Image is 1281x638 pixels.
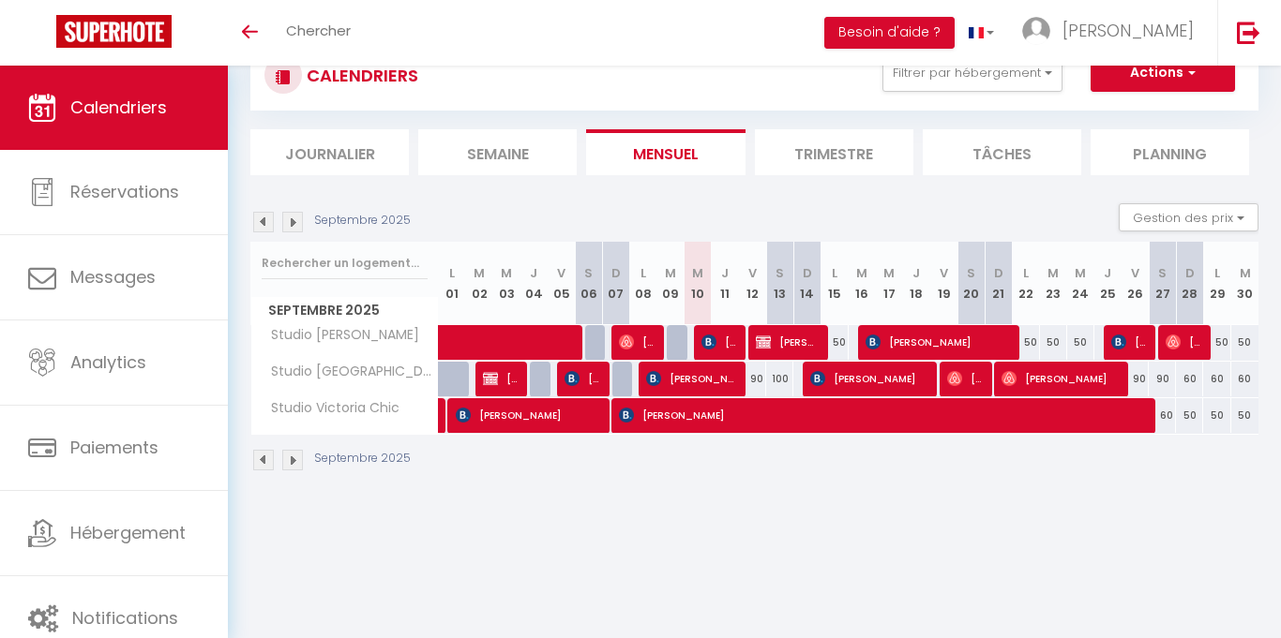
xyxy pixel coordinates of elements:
th: 30 [1231,242,1258,325]
span: [PERSON_NAME] [866,324,1011,360]
th: 19 [930,242,957,325]
abbr: M [474,264,485,282]
th: 05 [548,242,575,325]
th: 13 [766,242,793,325]
th: 15 [821,242,848,325]
th: 29 [1203,242,1230,325]
span: [PERSON_NAME] [1166,324,1202,360]
span: Calendriers [70,96,167,119]
span: Studio [GEOGRAPHIC_DATA] [254,362,442,382]
span: [PERSON_NAME] [756,324,820,360]
abbr: D [803,264,812,282]
li: Semaine [418,129,577,175]
h3: CALENDRIERS [302,54,418,96]
abbr: D [1185,264,1195,282]
span: [PERSON_NAME] [1002,361,1120,396]
abbr: V [557,264,565,282]
th: 21 [985,242,1012,325]
li: Trimestre [755,129,913,175]
div: 60 [1203,362,1230,396]
input: Rechercher un logement... [262,246,428,280]
th: 02 [466,242,493,325]
div: 50 [1203,325,1230,360]
abbr: M [665,264,676,282]
div: 60 [1231,362,1258,396]
div: 50 [821,325,848,360]
abbr: L [449,264,455,282]
li: Tâches [923,129,1081,175]
span: [PERSON_NAME] [1062,19,1194,42]
abbr: V [940,264,948,282]
th: 26 [1122,242,1149,325]
span: Septembre 2025 [251,297,438,324]
span: [PERSON_NAME] [456,397,601,433]
div: 50 [1176,398,1203,433]
abbr: L [832,264,837,282]
span: Notifications [72,606,178,630]
abbr: V [1131,264,1139,282]
span: Analytics [70,350,146,374]
li: Planning [1091,129,1249,175]
span: [PERSON_NAME] [810,361,928,396]
abbr: J [912,264,920,282]
abbr: M [1240,264,1251,282]
span: [PERSON_NAME] [1111,324,1148,360]
th: 09 [657,242,685,325]
div: 100 [766,362,793,396]
span: Studio Victoria Chic [254,398,404,419]
span: Hébergement [70,521,186,544]
th: 25 [1094,242,1122,325]
button: Besoin d'aide ? [824,17,955,49]
div: 90 [739,362,766,396]
div: 50 [1231,398,1258,433]
img: logout [1237,21,1260,44]
span: [PERSON_NAME] [619,324,656,360]
span: [PERSON_NAME] [483,361,520,396]
th: 27 [1149,242,1176,325]
abbr: S [584,264,593,282]
span: [PERSON_NAME] [701,324,738,360]
th: 28 [1176,242,1203,325]
span: Réservations [70,180,179,203]
th: 22 [1012,242,1039,325]
abbr: S [967,264,975,282]
p: Septembre 2025 [314,212,411,230]
th: 20 [957,242,985,325]
div: 50 [1012,325,1039,360]
th: 11 [712,242,739,325]
abbr: M [1047,264,1059,282]
li: Mensuel [586,129,745,175]
th: 24 [1067,242,1094,325]
th: 04 [520,242,548,325]
abbr: L [1214,264,1220,282]
th: 12 [739,242,766,325]
abbr: M [692,264,703,282]
div: 90 [1122,362,1149,396]
abbr: S [776,264,784,282]
button: Gestion des prix [1119,203,1258,231]
th: 14 [793,242,821,325]
img: ... [1022,17,1050,45]
span: [PERSON_NAME] [565,361,601,396]
span: [PERSON_NAME] [646,361,737,396]
div: 60 [1176,362,1203,396]
span: Studio [PERSON_NAME] [254,325,424,346]
th: 16 [849,242,876,325]
abbr: D [994,264,1003,282]
th: 10 [685,242,712,325]
div: 50 [1203,398,1230,433]
span: Paiements [70,436,158,459]
th: 23 [1040,242,1067,325]
th: 18 [903,242,930,325]
abbr: V [748,264,757,282]
span: Chercher [286,21,351,40]
th: 03 [493,242,520,325]
p: Septembre 2025 [314,450,411,467]
span: Messages [70,265,156,289]
th: 07 [602,242,629,325]
th: 17 [876,242,903,325]
div: 50 [1067,325,1094,360]
abbr: J [1104,264,1111,282]
abbr: J [721,264,729,282]
th: 08 [629,242,656,325]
